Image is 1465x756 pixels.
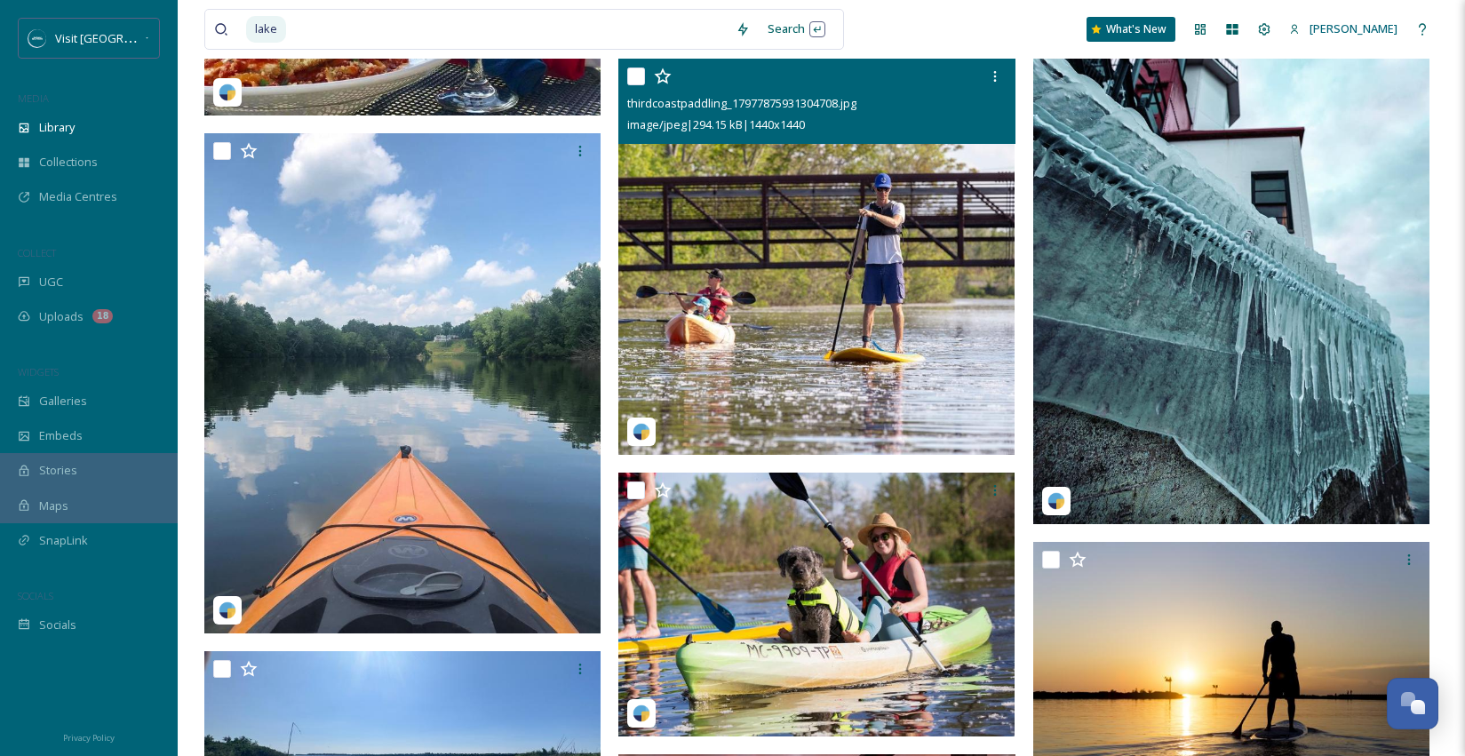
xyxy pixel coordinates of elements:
[39,119,75,136] span: Library
[55,29,253,46] span: Visit [GEOGRAPHIC_DATA][US_STATE]
[39,462,77,479] span: Stories
[618,473,1015,737] img: thirdcoastpaddling_18084154795054762.jpg
[39,308,84,325] span: Uploads
[1033,29,1429,525] img: greatlakesmedia_993ff2ee-4e57-18bf-2e9c-d3af82c2bf2e.jpg
[39,532,88,549] span: SnapLink
[618,59,1015,455] img: thirdcoastpaddling_17977875931304708.jpg
[39,188,117,205] span: Media Centres
[18,246,56,259] span: COLLECT
[92,309,113,323] div: 18
[633,704,650,722] img: snapsea-logo.png
[28,29,46,47] img: SM%20Social%20Profile.png
[627,95,856,111] span: thirdcoastpaddling_17977875931304708.jpg
[39,617,76,633] span: Socials
[627,116,805,132] span: image/jpeg | 294.15 kB | 1440 x 1440
[18,589,53,602] span: SOCIALS
[759,12,834,46] div: Search
[1387,678,1438,729] button: Open Chat
[1310,20,1397,36] span: [PERSON_NAME]
[39,497,68,514] span: Maps
[219,84,236,101] img: snapsea-logo.png
[63,732,115,744] span: Privacy Policy
[63,726,115,747] a: Privacy Policy
[1280,12,1406,46] a: [PERSON_NAME]
[633,423,650,441] img: snapsea-logo.png
[246,16,286,42] span: lake
[219,601,236,619] img: snapsea-logo.png
[39,274,63,290] span: UGC
[39,427,83,444] span: Embeds
[18,92,49,105] span: MEDIA
[1087,17,1175,42] a: What's New
[39,393,87,410] span: Galleries
[18,365,59,378] span: WIDGETS
[39,154,98,171] span: Collections
[204,133,605,633] img: kylie_steele24_1829241710876492888_7837254.jpg
[1047,492,1065,510] img: snapsea-logo.png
